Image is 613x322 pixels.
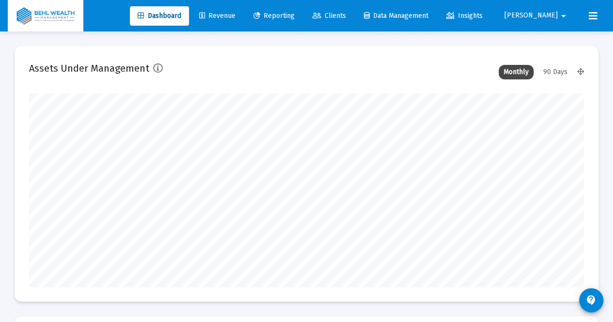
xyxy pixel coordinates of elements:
[585,294,597,306] mat-icon: contact_support
[446,12,483,20] span: Insights
[493,6,581,25] button: [PERSON_NAME]
[191,6,243,26] a: Revenue
[356,6,436,26] a: Data Management
[199,12,236,20] span: Revenue
[558,6,569,26] mat-icon: arrow_drop_down
[130,6,189,26] a: Dashboard
[29,61,149,76] h2: Assets Under Management
[499,65,534,79] div: Monthly
[364,12,428,20] span: Data Management
[305,6,354,26] a: Clients
[313,12,346,20] span: Clients
[538,65,572,79] div: 90 Days
[253,12,295,20] span: Reporting
[138,12,181,20] span: Dashboard
[15,6,76,26] img: Dashboard
[246,6,302,26] a: Reporting
[504,12,558,20] span: [PERSON_NAME]
[439,6,490,26] a: Insights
